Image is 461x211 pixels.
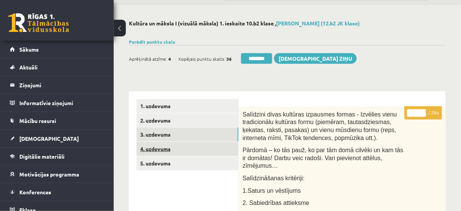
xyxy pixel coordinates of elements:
span: 4 [168,53,171,65]
span: Motivācijas programma [19,171,79,178]
a: Parādīt punktu skalu [129,39,175,45]
a: Digitālie materiāli [10,148,104,165]
a: [PERSON_NAME] (12.b2 JK klase) [276,20,360,27]
p: / 26p [405,106,442,120]
a: 3. uzdevums [136,128,238,142]
a: Motivācijas programma [10,165,104,183]
legend: Ziņojumi [19,76,104,94]
a: Mācību resursi [10,112,104,129]
span: 1.Saturs un vēstījums [243,187,301,194]
a: Rīgas 1. Tālmācības vidusskola [8,13,69,32]
span: Aprēķinātā atzīme: [129,53,167,65]
span: Pārdomā – ko tās pauž, ko par tām domā cilvēki un kam tās ir domātas! Darbu veic radoši. Vari pie... [243,147,403,169]
a: Konferences [10,183,104,201]
a: 1. uzdevums [136,99,238,113]
span: 36 [226,53,232,65]
body: Bagātinātā teksta redaktors, wiswyg-editor-47433889234640-1760366357-571 [8,8,190,34]
a: [DEMOGRAPHIC_DATA] ziņu [274,53,357,64]
h2: Kultūra un māksla I (vizuālā māksla) 1. ieskaite 10.b2 klase , [129,20,446,27]
a: Informatīvie ziņojumi [10,94,104,112]
span: 2. Sabiedrības attieksme [243,200,309,206]
span: Sākums [19,46,39,53]
a: Sākums [10,41,104,58]
span: Salīdzināšanas kritēriji: [243,175,305,181]
a: Aktuāli [10,58,104,76]
span: Digitālie materiāli [19,153,64,160]
span: [DEMOGRAPHIC_DATA] [19,135,79,142]
span: Mācību resursi [19,117,56,124]
span: Salīdzini divas kultūras izpausmes formas - Izvēlies vienu tradicionālu kultūras formu (piemēram,... [243,111,397,141]
span: Kopējais punktu skaits: [179,53,225,65]
span: Aktuāli [19,64,38,71]
legend: Informatīvie ziņojumi [19,94,104,112]
a: [DEMOGRAPHIC_DATA] [10,130,104,147]
a: 5. uzdevums [136,156,238,170]
a: 2. uzdevums [136,113,238,128]
a: Ziņojumi [10,76,104,94]
a: 4. uzdevums [136,142,238,156]
span: Konferences [19,189,51,195]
